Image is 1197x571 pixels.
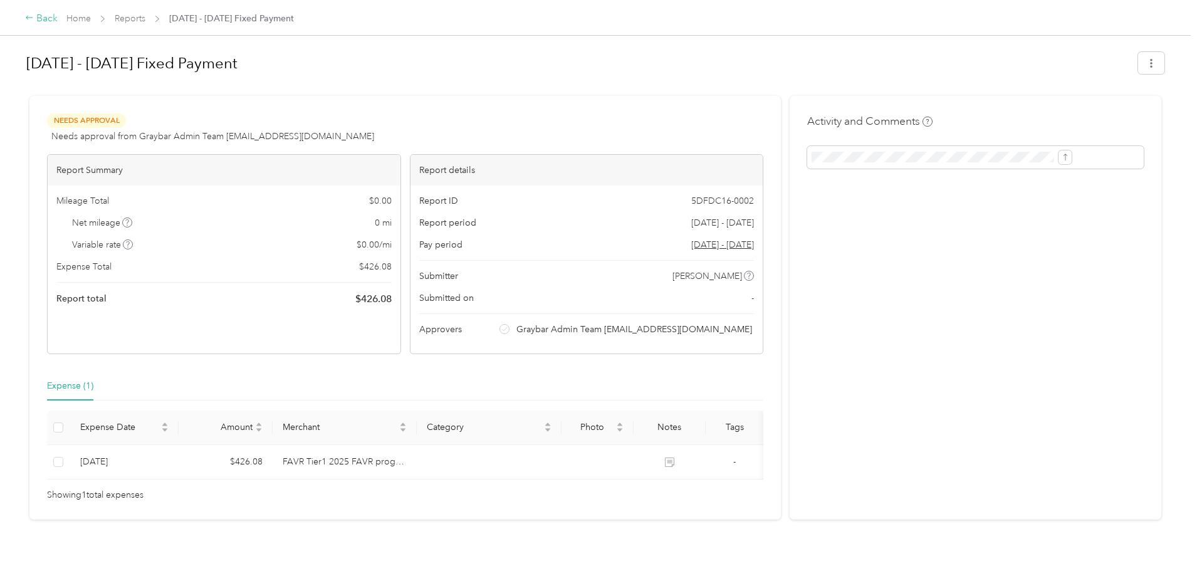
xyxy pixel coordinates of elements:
[189,422,253,432] span: Amount
[70,445,179,479] td: 10-3-2025
[56,260,112,273] span: Expense Total
[273,445,417,479] td: FAVR Tier1 2025 FAVR program
[48,155,400,186] div: Report Summary
[616,426,624,434] span: caret-down
[691,216,754,229] span: [DATE] - [DATE]
[419,291,474,305] span: Submitted on
[179,411,273,445] th: Amount
[355,291,392,306] span: $ 426.08
[427,422,541,432] span: Category
[66,13,91,24] a: Home
[399,421,407,428] span: caret-up
[115,13,145,24] a: Reports
[357,238,392,251] span: $ 0.00 / mi
[169,12,294,25] span: [DATE] - [DATE] Fixed Payment
[179,445,273,479] td: $426.08
[706,411,763,445] th: Tags
[419,323,462,336] span: Approvers
[572,422,614,432] span: Photo
[26,48,1129,78] h1: Sep 1 - 30, 2025 Fixed Payment
[359,260,392,273] span: $ 426.08
[417,411,562,445] th: Category
[691,238,754,251] span: Go to pay period
[751,291,754,305] span: -
[375,216,392,229] span: 0 mi
[706,445,763,479] td: -
[733,456,736,467] span: -
[25,11,58,26] div: Back
[56,194,109,207] span: Mileage Total
[419,194,458,207] span: Report ID
[80,422,159,432] span: Expense Date
[399,426,407,434] span: caret-down
[562,411,634,445] th: Photo
[47,113,126,128] span: Needs Approval
[544,421,551,428] span: caret-up
[56,292,107,305] span: Report total
[419,238,463,251] span: Pay period
[1127,501,1197,571] iframe: Everlance-gr Chat Button Frame
[807,113,933,129] h4: Activity and Comments
[716,422,753,432] div: Tags
[255,421,263,428] span: caret-up
[369,194,392,207] span: $ 0.00
[255,426,263,434] span: caret-down
[161,421,169,428] span: caret-up
[47,488,144,502] span: Showing 1 total expenses
[672,270,742,283] span: [PERSON_NAME]
[691,194,754,207] span: 5DFDC16-0002
[616,421,624,428] span: caret-up
[419,216,476,229] span: Report period
[72,238,133,251] span: Variable rate
[161,426,169,434] span: caret-down
[410,155,763,186] div: Report details
[419,270,458,283] span: Submitter
[47,379,93,393] div: Expense (1)
[273,411,417,445] th: Merchant
[544,426,551,434] span: caret-down
[51,130,374,143] span: Needs approval from Graybar Admin Team [EMAIL_ADDRESS][DOMAIN_NAME]
[634,411,706,445] th: Notes
[70,411,179,445] th: Expense Date
[516,323,752,336] span: Graybar Admin Team [EMAIL_ADDRESS][DOMAIN_NAME]
[72,216,133,229] span: Net mileage
[283,422,397,432] span: Merchant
